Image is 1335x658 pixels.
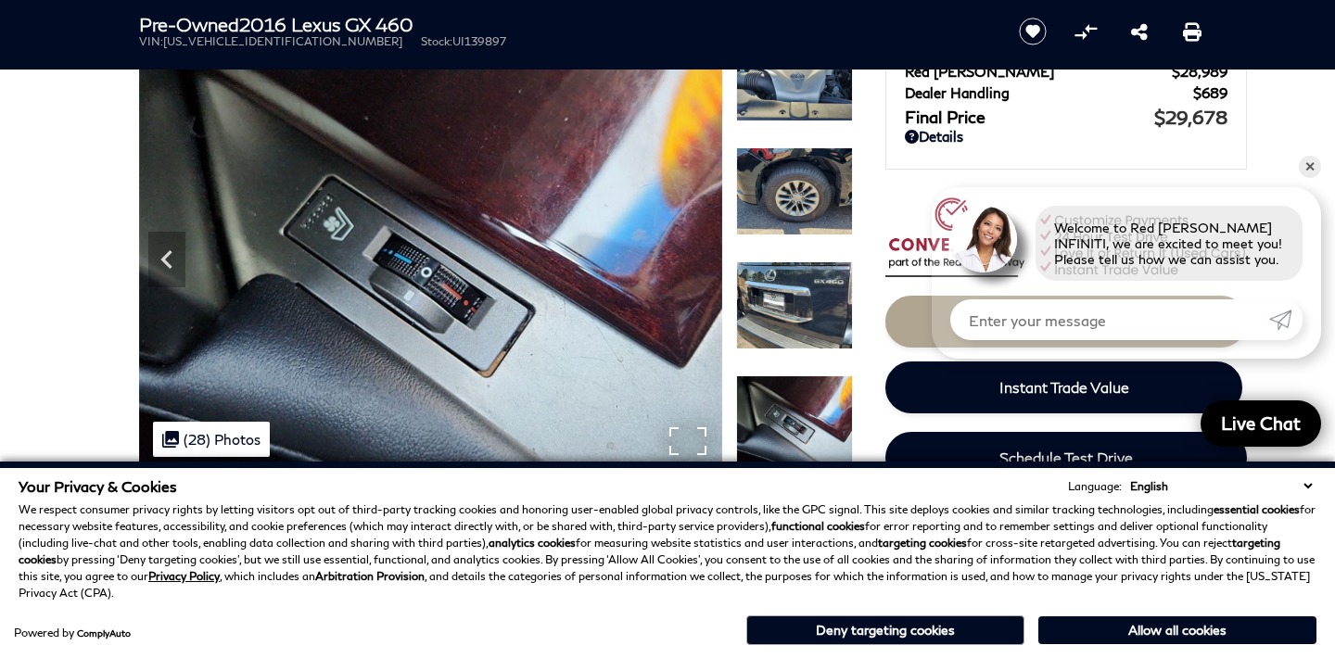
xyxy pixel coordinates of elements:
span: Red [PERSON_NAME] [905,63,1172,80]
img: Used 2016 Black Onyx Lexus 460 image 27 [736,261,853,349]
div: Welcome to Red [PERSON_NAME] INFINITI, we are excited to meet you! Please tell us how we can assi... [1036,206,1303,281]
a: Live Chat [1201,400,1321,447]
strong: Pre-Owned [139,13,239,35]
strong: Arbitration Provision [315,569,425,583]
a: Red [PERSON_NAME] $28,989 [905,63,1227,80]
span: $29,678 [1154,106,1227,128]
div: Previous [148,232,185,287]
a: Share this Pre-Owned 2016 Lexus GX 460 [1131,20,1148,43]
a: Schedule Test Drive [885,432,1247,484]
span: UI139897 [452,34,506,48]
h1: 2016 Lexus GX 460 [139,14,987,34]
a: Privacy Policy [148,569,220,583]
div: Language: [1068,481,1122,492]
span: Live Chat [1212,411,1310,435]
span: $689 [1193,84,1227,101]
a: Dealer Handling $689 [905,84,1227,101]
span: VIN: [139,34,163,48]
a: ComplyAuto [77,627,131,639]
span: [US_VEHICLE_IDENTIFICATION_NUMBER] [163,34,402,48]
strong: essential cookies [1214,502,1300,516]
select: Language Select [1125,477,1316,495]
a: Print this Pre-Owned 2016 Lexus GX 460 [1183,20,1201,43]
span: Instant Trade Value [999,378,1129,396]
div: Powered by [14,627,131,639]
img: Used 2016 Black Onyx Lexus 460 image 28 [736,375,853,463]
button: Allow all cookies [1038,616,1316,644]
button: Compare Vehicle [1072,18,1100,45]
a: Instant Trade Value [885,361,1242,413]
a: Details [905,128,1227,145]
strong: functional cookies [771,519,865,533]
span: Dealer Handling [905,84,1193,101]
a: Submit [1269,299,1303,340]
span: Schedule Test Drive [999,449,1133,466]
p: We respect consumer privacy rights by letting visitors opt out of third-party tracking cookies an... [19,501,1316,601]
span: Final Price [905,107,1154,127]
button: Save vehicle [1012,17,1053,46]
a: Start Your Deal [885,296,1247,348]
span: Your Privacy & Cookies [19,477,177,495]
span: $28,989 [1172,63,1227,80]
input: Enter your message [950,299,1269,340]
img: Used 2016 Black Onyx Lexus 460 image 28 [139,33,722,471]
strong: analytics cookies [489,536,576,550]
span: Stock: [421,34,452,48]
a: Final Price $29,678 [905,106,1227,128]
button: Deny targeting cookies [746,615,1024,645]
img: Agent profile photo [950,206,1017,272]
div: (28) Photos [153,422,270,457]
img: Used 2016 Black Onyx Lexus 460 image 26 [736,147,853,235]
img: Used 2016 Black Onyx Lexus 460 image 25 [736,33,853,121]
strong: targeting cookies [878,536,967,550]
